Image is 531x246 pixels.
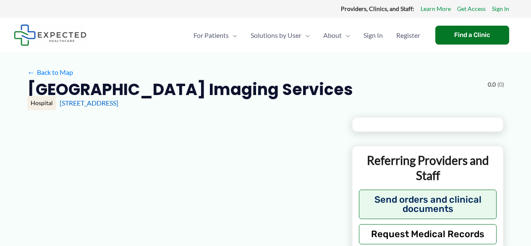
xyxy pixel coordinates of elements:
h2: [GEOGRAPHIC_DATA] Imaging Services [27,79,353,100]
strong: Providers, Clinics, and Staff: [341,5,414,12]
span: ← [27,68,35,76]
span: Menu Toggle [229,21,237,50]
a: For PatientsMenu Toggle [187,21,244,50]
span: Menu Toggle [342,21,350,50]
a: Learn More [421,3,451,14]
button: Request Medical Records [359,224,497,244]
a: Register [390,21,427,50]
a: Sign In [492,3,509,14]
span: For Patients [194,21,229,50]
span: 0.0 [488,79,496,90]
a: Solutions by UserMenu Toggle [244,21,317,50]
span: (0) [497,79,504,90]
span: Solutions by User [251,21,301,50]
img: Expected Healthcare Logo - side, dark font, small [14,24,86,46]
button: Send orders and clinical documents [359,190,497,219]
a: [STREET_ADDRESS] [60,99,118,107]
a: ←Back to Map [27,66,73,79]
nav: Primary Site Navigation [187,21,427,50]
div: Hospital [27,96,56,110]
span: Sign In [364,21,383,50]
span: Menu Toggle [301,21,310,50]
a: Sign In [357,21,390,50]
span: About [323,21,342,50]
a: Find a Clinic [435,26,509,45]
p: Referring Providers and Staff [359,153,497,183]
a: Get Access [457,3,486,14]
span: Register [396,21,420,50]
a: AboutMenu Toggle [317,21,357,50]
